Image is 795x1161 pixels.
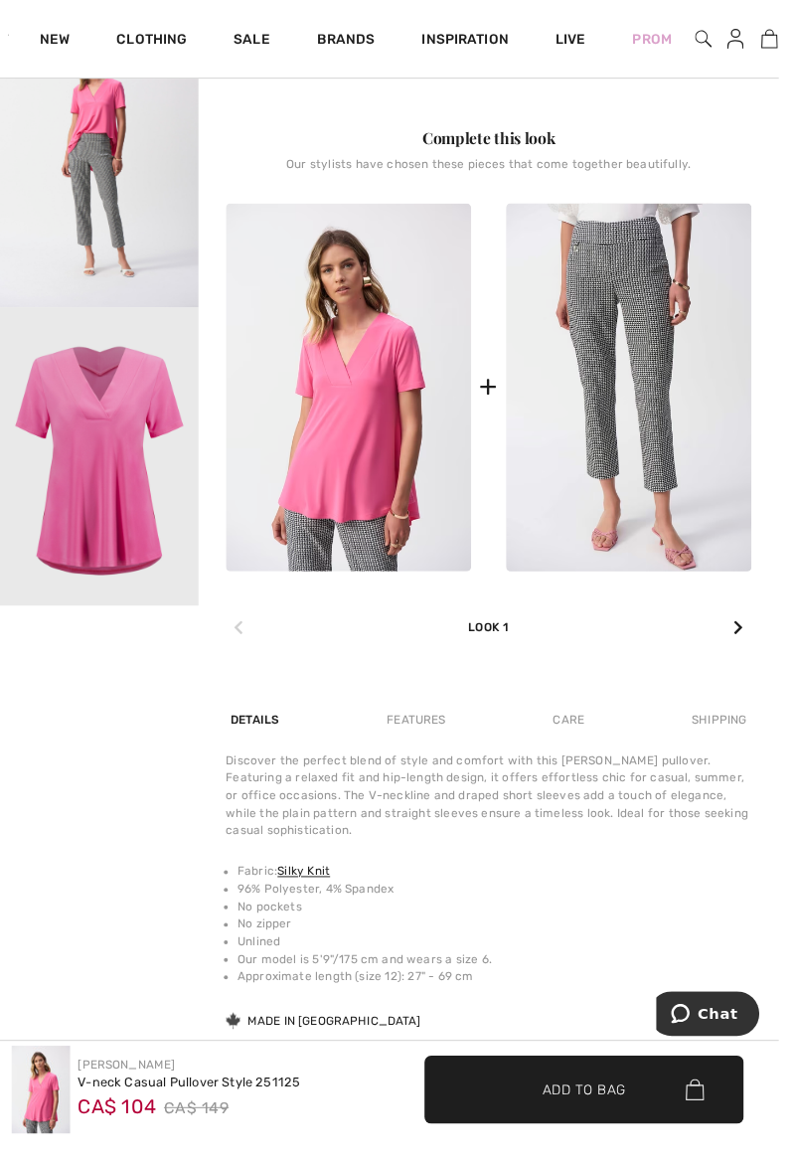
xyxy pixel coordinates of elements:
a: Clothing [119,32,191,53]
img: Bag.svg [700,1101,718,1123]
a: 3 [776,28,794,52]
li: No pockets [242,916,767,934]
iframe: Opens a widget where you can chat to one of our agents [670,1012,775,1062]
div: Our stylists have chosen these pieces that come together beautifully. [231,161,767,191]
div: Features [390,717,459,752]
li: Fabric: [242,881,767,899]
img: 1ère Avenue [8,16,9,56]
div: Discover the perfect blend of style and comfort with this [PERSON_NAME] pullover. Featuring a rel... [231,767,767,857]
div: Made in [GEOGRAPHIC_DATA] [231,1034,430,1052]
li: Approximate length (size 12): 27" - 69 cm [242,988,767,1006]
div: Care [559,717,601,752]
span: CA$ 149 [167,1116,234,1146]
img: Slim Ankle-Length Trousers Style 251220 [517,208,767,583]
button: Add to Bag [433,1078,759,1147]
div: Look 1 [231,583,767,649]
div: + [489,373,508,417]
div: Complete this look [231,129,767,153]
img: My Info [742,28,759,52]
li: No zipper [242,934,767,952]
span: Inspiration [430,32,519,53]
li: 96% Polyester, 4% Spandex [242,899,767,916]
span: CA$ 104 [79,1110,159,1141]
img: My Bag [777,28,794,52]
a: Sign In [726,28,775,53]
img: V-Neck Casual Pullover Style 251125 [12,1068,72,1157]
img: V-Neck Casual Pullover Style 251125 [231,208,481,583]
a: New [41,32,72,53]
li: Our model is 5'9"/175 cm and wears a size 6. [242,970,767,988]
div: Shipping [702,717,767,752]
span: Add to Bag [554,1101,639,1122]
a: Sale [238,32,275,53]
div: V-neck Casual Pullover Style 251125 [79,1095,307,1115]
a: Silky Knit [283,883,337,897]
a: Live [567,30,598,51]
a: [PERSON_NAME] [79,1079,179,1093]
img: search the website [710,28,726,52]
a: Brands [323,32,383,53]
div: Details [231,717,290,752]
li: Unlined [242,952,767,970]
a: Prom [646,30,686,51]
